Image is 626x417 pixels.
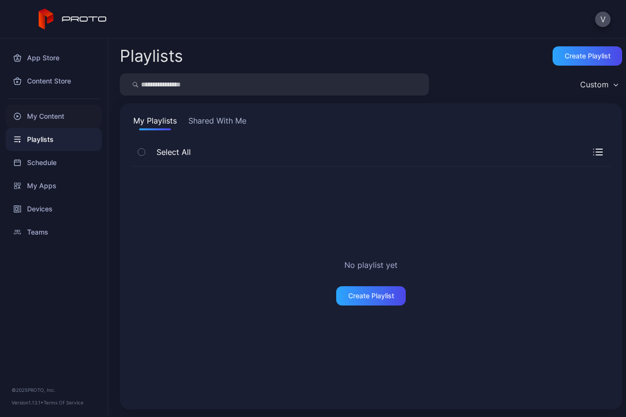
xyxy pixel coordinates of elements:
button: V [595,12,611,27]
h2: Playlists [120,47,183,65]
span: Version 1.13.1 • [12,400,43,405]
button: Shared With Me [186,115,248,130]
a: Terms Of Service [43,400,84,405]
a: Schedule [6,151,102,174]
div: Create Playlist [565,52,611,60]
div: Custom [580,80,609,89]
button: Create Playlist [336,286,406,306]
div: Create Playlist [348,292,394,300]
a: Playlists [6,128,102,151]
a: My Content [6,105,102,128]
button: Custom [575,73,622,96]
button: Create Playlist [553,46,622,66]
button: My Playlists [131,115,179,130]
h2: No playlist yet [344,259,398,271]
a: Devices [6,197,102,221]
a: Content Store [6,69,102,93]
a: My Apps [6,174,102,197]
span: Select All [152,146,191,158]
a: App Store [6,46,102,69]
a: Teams [6,221,102,244]
div: © 2025 PROTO, Inc. [12,386,96,394]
